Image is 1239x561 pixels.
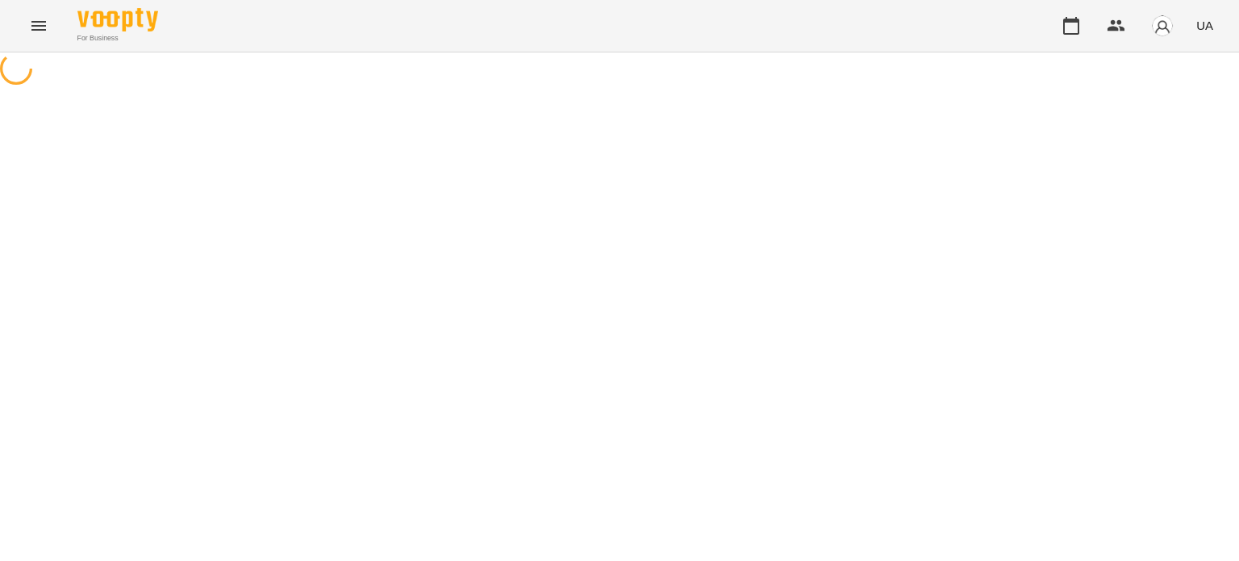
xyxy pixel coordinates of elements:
[77,33,158,44] span: For Business
[19,6,58,45] button: Menu
[1196,17,1213,34] span: UA
[77,8,158,31] img: Voopty Logo
[1151,15,1174,37] img: avatar_s.png
[1190,10,1220,40] button: UA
